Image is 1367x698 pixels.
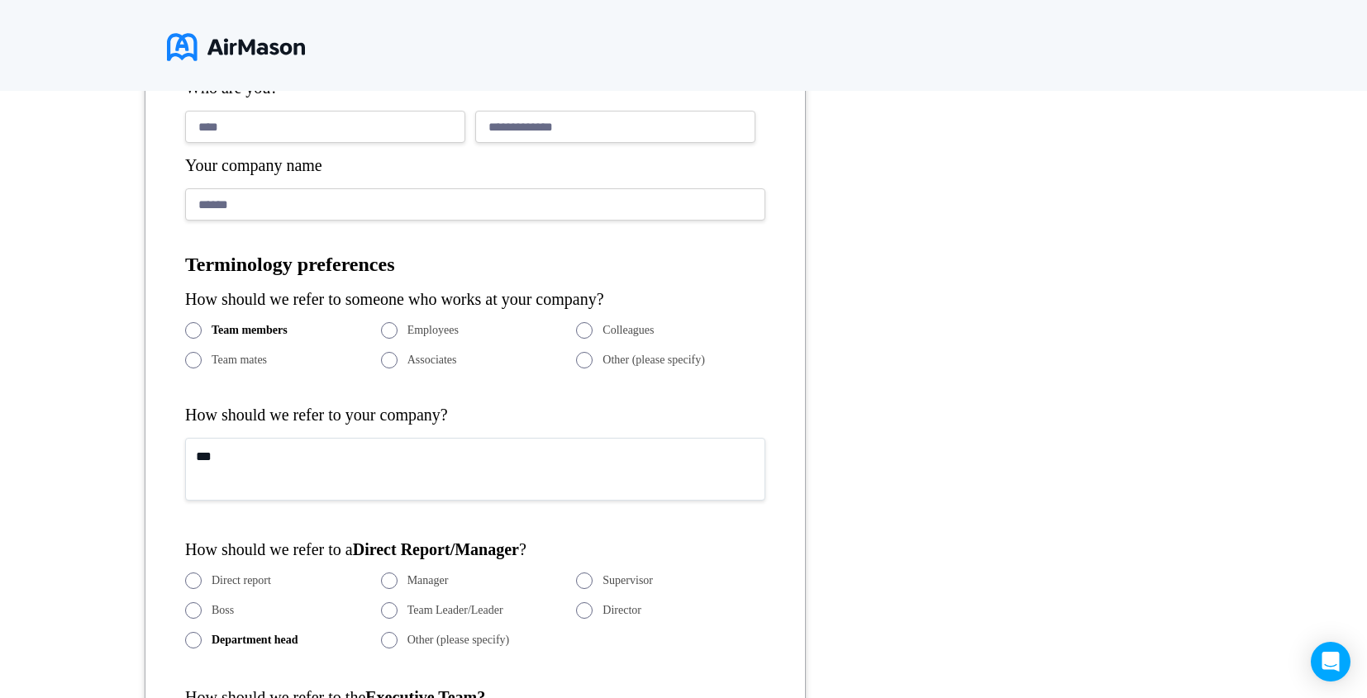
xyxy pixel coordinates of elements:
[212,354,267,367] span: Team mates
[407,634,510,647] span: Other (please specify)
[212,604,234,617] span: Boss
[185,254,765,277] h1: Terminology preferences
[603,604,641,617] span: Director
[407,574,449,587] span: Manager
[185,540,765,559] div: How should we refer to a ?
[167,26,305,68] img: logo
[603,354,705,367] span: Other (please specify)
[603,324,654,337] span: Colleagues
[185,406,765,425] div: How should we refer to your company?
[185,290,765,309] div: How should we refer to someone who works at your company?
[212,324,288,337] span: Team members
[212,574,271,587] span: Direct report
[212,634,298,647] span: Department head
[185,156,765,175] div: Your company name
[603,574,653,587] span: Supervisor
[407,354,457,367] span: Associates
[407,324,459,337] span: Employees
[1311,642,1350,681] div: Open Intercom Messenger
[407,604,503,617] span: Team Leader/Leader
[353,540,519,558] b: Direct Report/Manager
